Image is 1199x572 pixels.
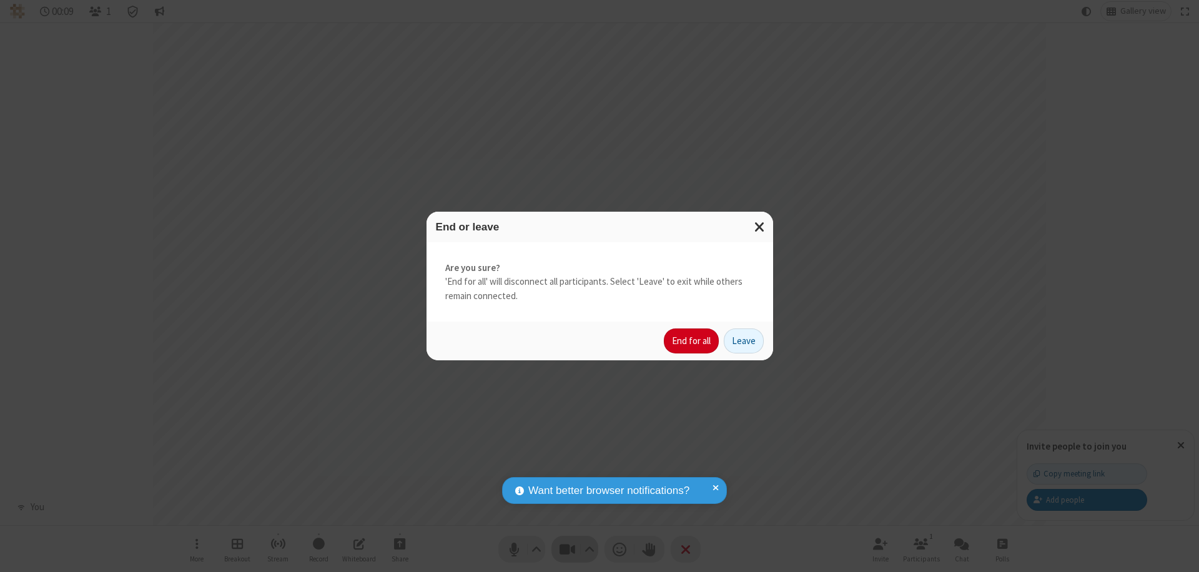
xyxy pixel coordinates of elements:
h3: End or leave [436,221,764,233]
button: Close modal [747,212,773,242]
button: End for all [664,328,719,353]
div: 'End for all' will disconnect all participants. Select 'Leave' to exit while others remain connec... [427,242,773,322]
button: Leave [724,328,764,353]
strong: Are you sure? [445,261,754,275]
span: Want better browser notifications? [528,483,689,499]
